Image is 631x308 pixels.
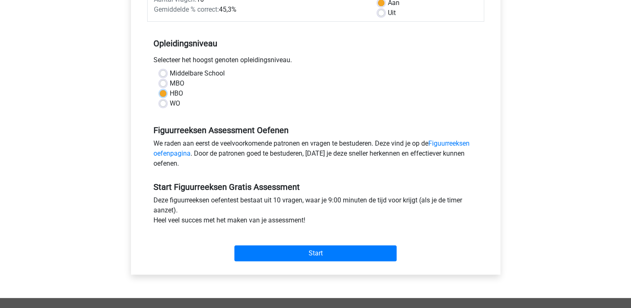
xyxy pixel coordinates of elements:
[234,245,397,261] input: Start
[170,88,183,98] label: HBO
[170,78,184,88] label: MBO
[170,98,180,109] label: WO
[147,195,484,229] div: Deze figuurreeksen oefentest bestaat uit 10 vragen, waar je 9:00 minuten de tijd voor krijgt (als...
[153,182,478,192] h5: Start Figuurreeksen Gratis Assessment
[170,68,225,78] label: Middelbare School
[147,139,484,172] div: We raden aan eerst de veelvoorkomende patronen en vragen te bestuderen. Deze vind je op de . Door...
[154,5,219,13] span: Gemiddelde % correct:
[148,5,372,15] div: 45,3%
[388,8,396,18] label: Uit
[153,125,478,135] h5: Figuurreeksen Assessment Oefenen
[153,35,478,52] h5: Opleidingsniveau
[147,55,484,68] div: Selecteer het hoogst genoten opleidingsniveau.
